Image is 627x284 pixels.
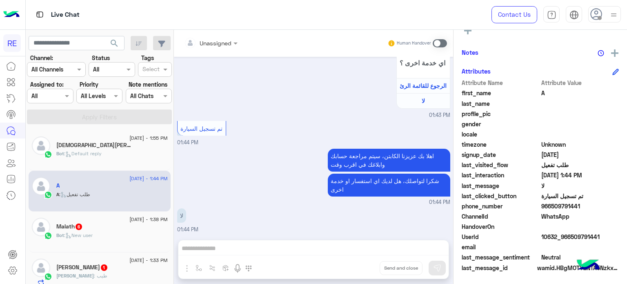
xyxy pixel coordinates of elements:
button: Apply Filters [27,110,172,124]
span: 2 [541,212,619,221]
span: last_message_sentiment [462,253,540,262]
span: 2024-06-21T22:40:49.286Z [541,150,619,159]
img: WhatsApp [44,273,52,281]
span: لا [422,97,425,104]
span: Bot [56,232,64,238]
span: : طلب تفعيل [59,191,90,197]
span: تم تسجيل السيارة [180,125,222,132]
h6: Attributes [462,67,491,75]
img: defaultAdmin.png [32,259,50,277]
span: last_name [462,99,540,108]
span: wamid.HBgMOTY2NTA5NzkxNDQxFQIAEhgUM0EzOTc5NDcyQkNCRjY3QjM1RTIA [537,264,619,272]
span: الرجوع للقائمة الرئ [400,82,447,89]
span: 01:44 PM [429,199,450,206]
p: 10/8/2025, 1:44 PM [177,208,186,223]
a: Contact Us [491,6,537,23]
img: tab [547,10,556,20]
button: search [104,36,125,54]
img: add [611,49,618,57]
span: 6 [76,224,82,230]
img: notes [598,50,604,56]
h5: ahmed alhashmi [56,264,108,271]
span: last_interaction [462,171,540,179]
small: Human Handover [397,40,431,47]
span: UserId [462,233,540,241]
p: 10/8/2025, 1:44 PM [328,149,450,172]
img: tab [35,9,45,20]
span: last_message [462,181,540,190]
div: Select [141,65,160,75]
img: defaultAdmin.png [32,136,50,155]
h6: Notes [462,49,478,56]
span: Attribute Name [462,78,540,87]
span: [DATE] - 1:55 PM [129,134,167,142]
span: signup_date [462,150,540,159]
span: 01:44 PM [177,139,198,145]
p: 10/8/2025, 1:44 PM [328,174,450,197]
img: WhatsApp [44,191,52,199]
span: gender [462,120,540,128]
span: null [541,222,619,231]
span: first_name [462,89,540,97]
img: defaultAdmin.png [32,218,50,236]
label: Note mentions [129,80,167,89]
span: profile_pic [462,110,540,118]
label: Channel: [30,54,53,62]
span: Attribute Value [541,78,619,87]
div: RE [3,34,21,52]
span: : Default reply [64,150,102,157]
span: email [462,243,540,251]
img: tab [569,10,579,20]
span: طيب [94,273,107,279]
span: [DATE] - 1:33 PM [129,257,167,264]
h5: Mohamed ayman [56,142,134,149]
span: A [541,89,619,97]
span: locale [462,130,540,139]
img: defaultAdmin.png [32,177,50,195]
img: profile [609,10,619,20]
span: [DATE] - 1:44 PM [129,175,167,182]
span: A [56,191,59,197]
span: last_clicked_button [462,192,540,200]
span: 2025-08-10T10:44:15.902Z [541,171,619,179]
span: 01:43 PM [429,112,450,119]
span: null [541,120,619,128]
a: tab [543,6,560,23]
span: ChannelId [462,212,540,221]
img: Logo [3,6,20,23]
span: Unknown [541,140,619,149]
span: تم تسجيل السيارة [541,192,619,200]
span: اي خدمة اخرى ؟ [400,59,447,67]
span: Bot [56,150,64,157]
span: [DATE] - 1:38 PM [129,216,167,223]
h5: Malath [56,223,83,230]
label: Priority [80,80,98,89]
span: 1 [101,264,107,271]
label: Tags [141,54,154,62]
button: Send and close [380,261,422,275]
span: لا [541,181,619,190]
h5: A [56,182,60,189]
img: WhatsApp [44,232,52,240]
span: last_visited_flow [462,161,540,169]
img: WhatsApp [44,150,52,159]
img: hulul-logo.png [574,251,603,280]
span: : New user [64,232,93,238]
label: Status [92,54,110,62]
span: 966509791441 [541,202,619,210]
span: 01:44 PM [177,226,198,233]
span: 10632_966509791441 [541,233,619,241]
span: HandoverOn [462,222,540,231]
span: phone_number [462,202,540,210]
span: 0 [541,253,619,262]
span: last_message_id [462,264,536,272]
span: timezone [462,140,540,149]
p: Live Chat [51,9,80,20]
span: طلب تفعيل [541,161,619,169]
span: null [541,130,619,139]
span: null [541,243,619,251]
label: Assigned to: [30,80,64,89]
span: search [109,38,119,48]
span: [PERSON_NAME] [56,273,94,279]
